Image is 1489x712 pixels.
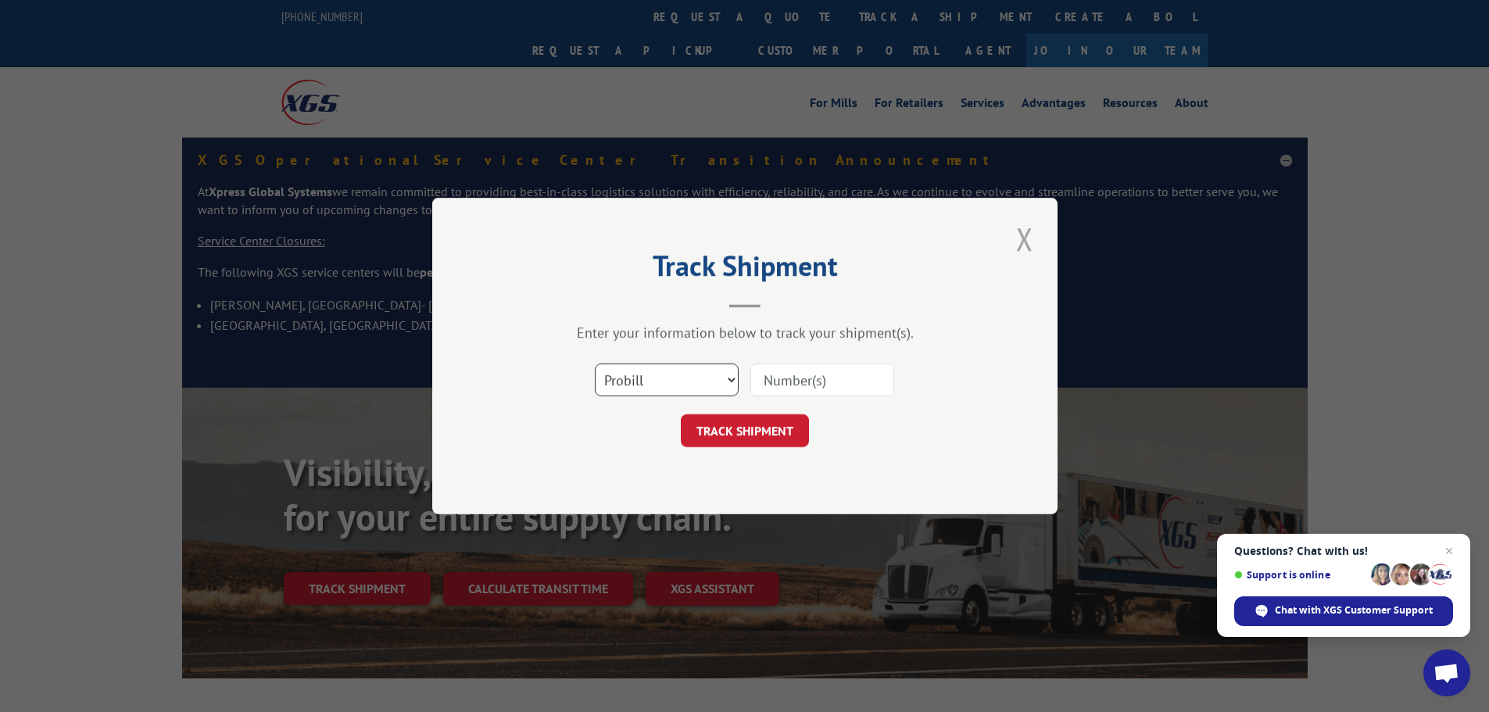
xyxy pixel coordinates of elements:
[1234,596,1453,626] span: Chat with XGS Customer Support
[1234,545,1453,557] span: Questions? Chat with us!
[510,255,979,284] h2: Track Shipment
[1423,649,1470,696] a: Open chat
[510,324,979,342] div: Enter your information below to track your shipment(s).
[1011,217,1038,260] button: Close modal
[1234,569,1366,581] span: Support is online
[681,414,809,447] button: TRACK SHIPMENT
[750,363,894,396] input: Number(s)
[1275,603,1433,617] span: Chat with XGS Customer Support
